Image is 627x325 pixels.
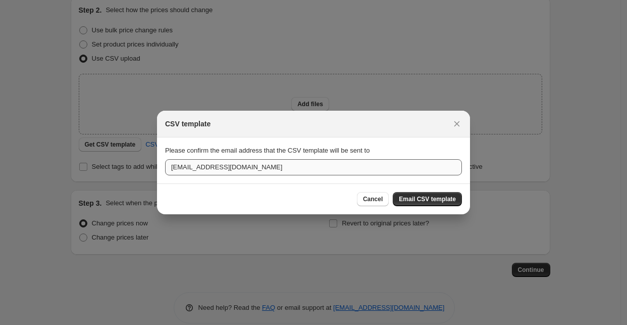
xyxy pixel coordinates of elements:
button: Email CSV template [393,192,462,206]
button: Close [450,117,464,131]
span: Cancel [363,195,383,203]
span: Email CSV template [399,195,456,203]
button: Cancel [357,192,389,206]
span: Please confirm the email address that the CSV template will be sent to [165,147,370,154]
h2: CSV template [165,119,211,129]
